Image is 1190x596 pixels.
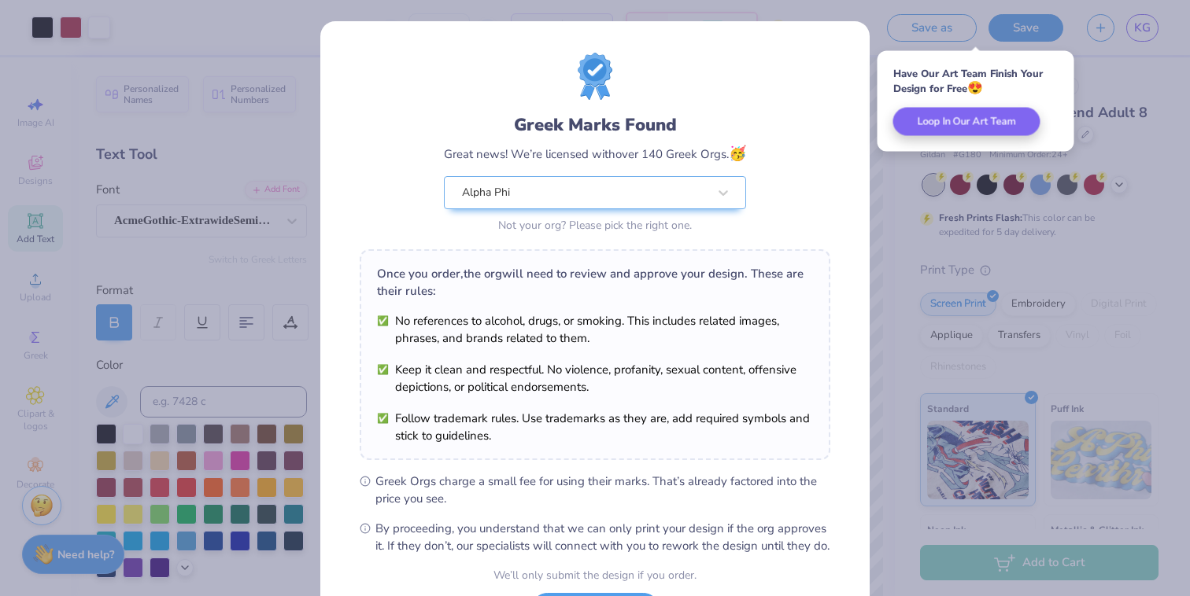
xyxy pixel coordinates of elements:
li: Follow trademark rules. Use trademarks as they are, add required symbols and stick to guidelines. [377,410,813,444]
div: Great news! We’re licensed with over 140 Greek Orgs. [444,143,746,164]
div: Not your org? Please pick the right one. [444,217,746,234]
div: Greek Marks Found [444,112,746,138]
span: 🥳 [729,144,746,163]
span: Greek Orgs charge a small fee for using their marks. That’s already factored into the price you see. [375,473,830,507]
img: license-marks-badge.png [578,53,612,100]
li: No references to alcohol, drugs, or smoking. This includes related images, phrases, and brands re... [377,312,813,347]
button: Loop In Our Art Team [893,108,1040,136]
div: Once you order, the org will need to review and approve your design. These are their rules: [377,265,813,300]
li: Keep it clean and respectful. No violence, profanity, sexual content, offensive depictions, or po... [377,361,813,395]
span: 😍 [967,79,983,97]
div: We’ll only submit the design if you order. [493,567,697,583]
div: Have Our Art Team Finish Your Design for Free [893,67,1059,96]
span: By proceeding, you understand that we can only print your design if the org approves it. If they ... [375,520,830,554]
